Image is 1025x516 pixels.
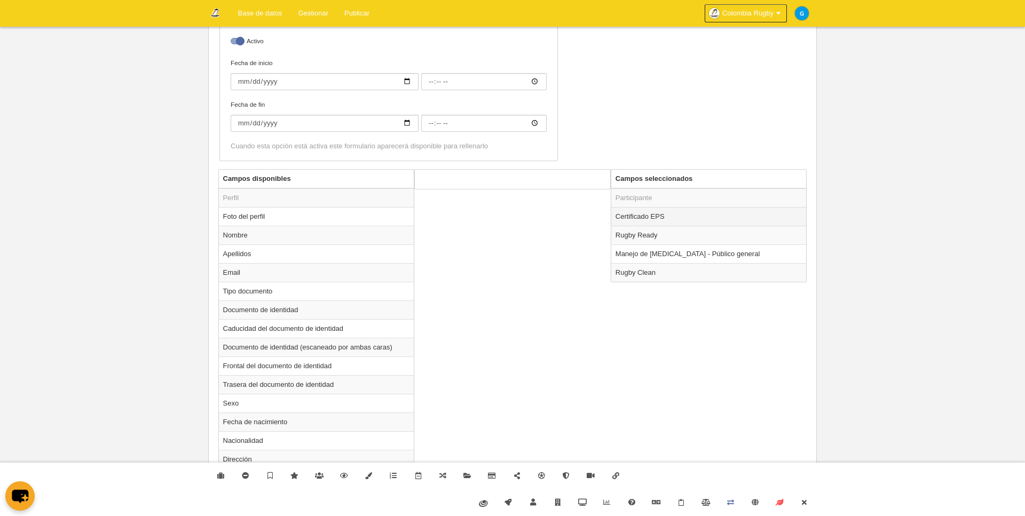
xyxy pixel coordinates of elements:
[611,170,807,188] th: Campos seleccionados
[231,36,547,49] label: Activo
[611,226,807,244] td: Rugby Ready
[709,8,720,19] img: Oanpu9v8aySI.30x30.jpg
[479,500,488,507] img: fiware.svg
[219,263,414,282] td: Email
[219,244,414,263] td: Apellidos
[219,356,414,375] td: Frontal del documento de identidad
[5,481,35,511] button: chat-button
[231,58,547,90] label: Fecha de inicio
[219,375,414,394] td: Trasera del documento de identidad
[611,188,807,208] td: Participante
[231,115,419,132] input: Fecha de fin
[219,338,414,356] td: Documento de identidad (escaneado por ambas caras)
[219,170,414,188] th: Campos disponibles
[219,450,414,469] td: Dirección
[611,263,807,282] td: Rugby Clean
[421,73,547,90] input: Fecha de inicio
[231,141,547,151] div: Cuando esta opción está activa este formulario aparecerá disponible para rellenarlo
[421,115,547,132] input: Fecha de fin
[219,319,414,338] td: Caducidad del documento de identidad
[209,6,222,19] img: Colombia Rugby
[611,207,807,226] td: Certificado EPS
[219,300,414,319] td: Documento de identidad
[611,244,807,263] td: Manejo de [MEDICAL_DATA] - Público general
[795,6,809,20] img: c2l6ZT0zMHgzMCZmcz05JnRleHQ9RyZiZz0wMzliZTU%3D.png
[219,207,414,226] td: Foto del perfil
[231,73,419,90] input: Fecha de inicio
[231,100,547,132] label: Fecha de fin
[705,4,787,22] a: Colombia Rugby
[219,412,414,431] td: Fecha de nacimiento
[219,226,414,244] td: Nombre
[219,394,414,412] td: Sexo
[219,188,414,208] td: Perfil
[219,282,414,300] td: Tipo documento
[722,8,774,19] span: Colombia Rugby
[219,431,414,450] td: Nacionalidad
